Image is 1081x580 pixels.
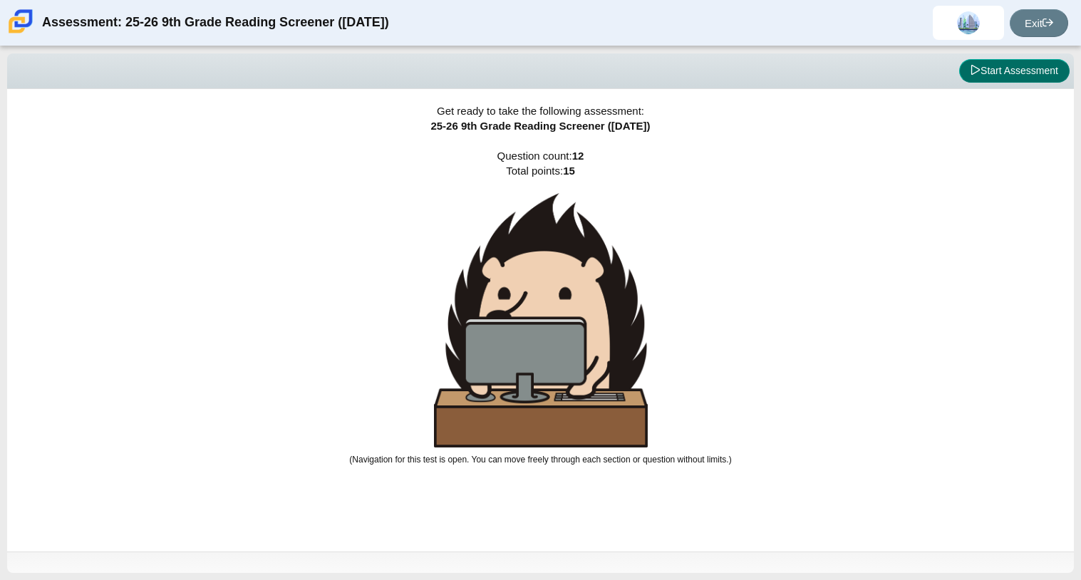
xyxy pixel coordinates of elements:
div: Assessment: 25-26 9th Grade Reading Screener ([DATE]) [42,6,389,40]
b: 15 [563,165,575,177]
b: 12 [572,150,584,162]
span: 25-26 9th Grade Reading Screener ([DATE]) [430,120,650,132]
span: Get ready to take the following assessment: [437,105,644,117]
small: (Navigation for this test is open. You can move freely through each section or question without l... [349,455,731,465]
a: Carmen School of Science & Technology [6,26,36,38]
span: Question count: Total points: [349,150,731,465]
img: daniela.madrigal.fr0aLG [957,11,980,34]
a: Exit [1010,9,1068,37]
img: hedgehog-behind-computer-large.png [434,193,648,447]
button: Start Assessment [959,59,1070,83]
img: Carmen School of Science & Technology [6,6,36,36]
